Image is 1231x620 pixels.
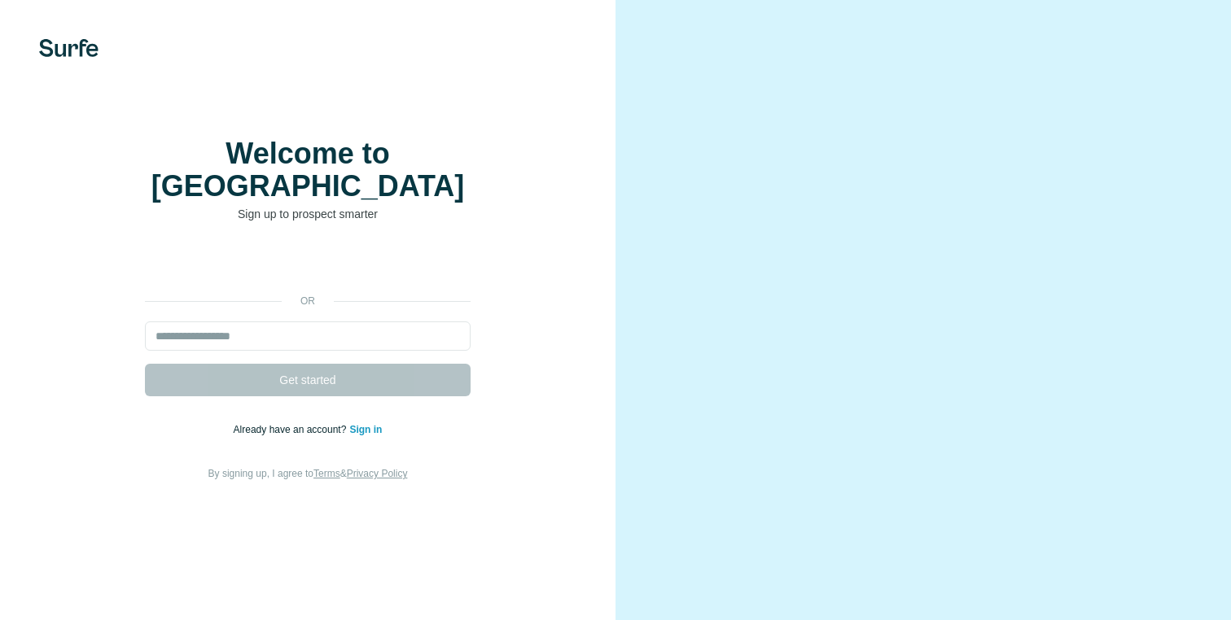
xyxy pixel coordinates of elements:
[39,39,99,57] img: Surfe's logo
[347,468,408,479] a: Privacy Policy
[282,294,334,308] p: or
[137,247,479,282] iframe: Botão Iniciar sessão com o Google
[349,424,382,435] a: Sign in
[145,138,471,203] h1: Welcome to [GEOGRAPHIC_DATA]
[313,468,340,479] a: Terms
[145,206,471,222] p: Sign up to prospect smarter
[234,424,350,435] span: Already have an account?
[208,468,408,479] span: By signing up, I agree to &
